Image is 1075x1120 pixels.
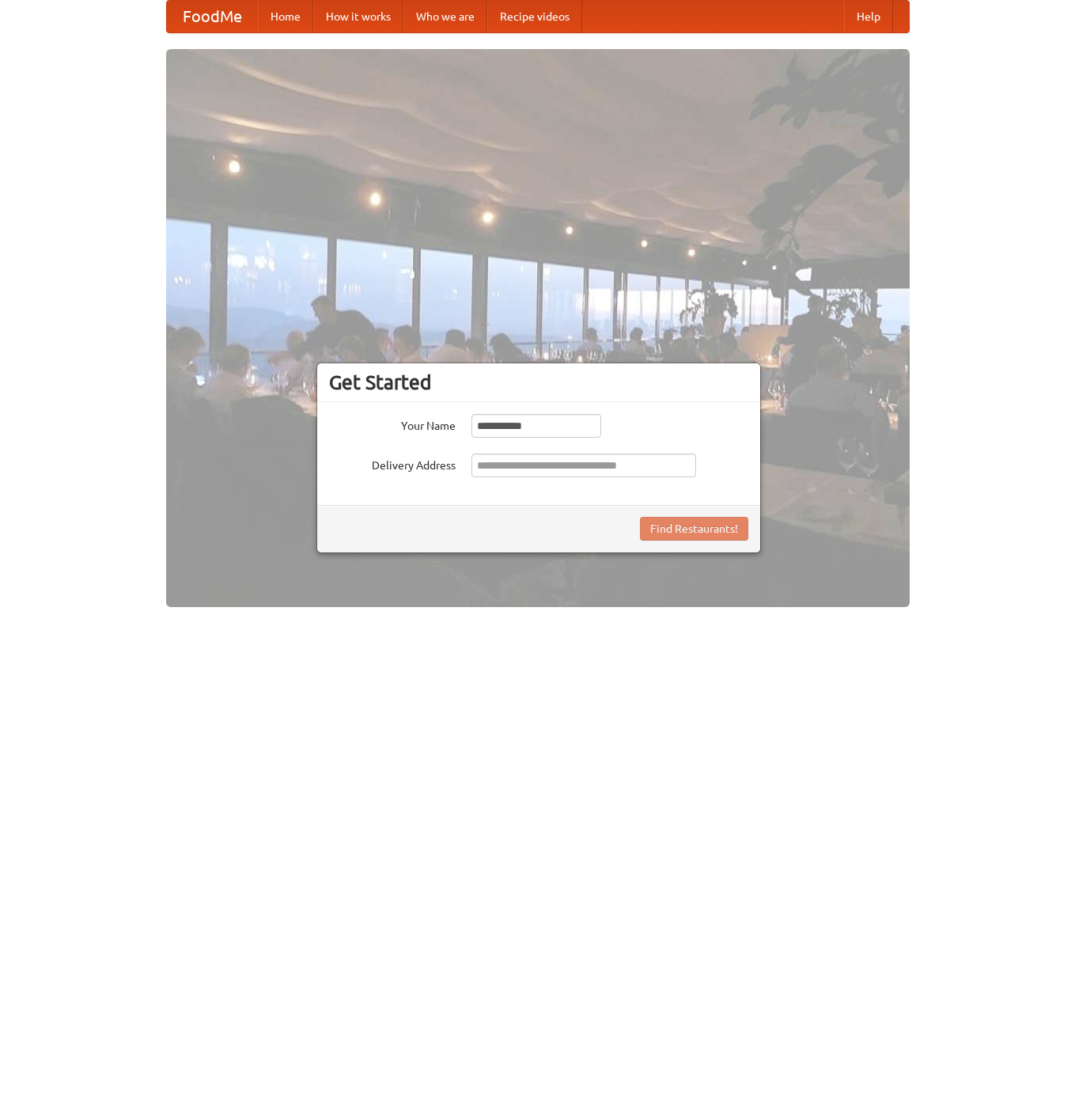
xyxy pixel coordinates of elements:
[844,1,893,32] a: Help
[329,454,456,473] label: Delivery Address
[329,414,456,434] label: Your Name
[329,370,748,394] h3: Get Started
[313,1,403,32] a: How it works
[258,1,313,32] a: Home
[403,1,487,32] a: Who we are
[640,517,748,541] button: Find Restaurants!
[167,1,258,32] a: FoodMe
[487,1,582,32] a: Recipe videos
